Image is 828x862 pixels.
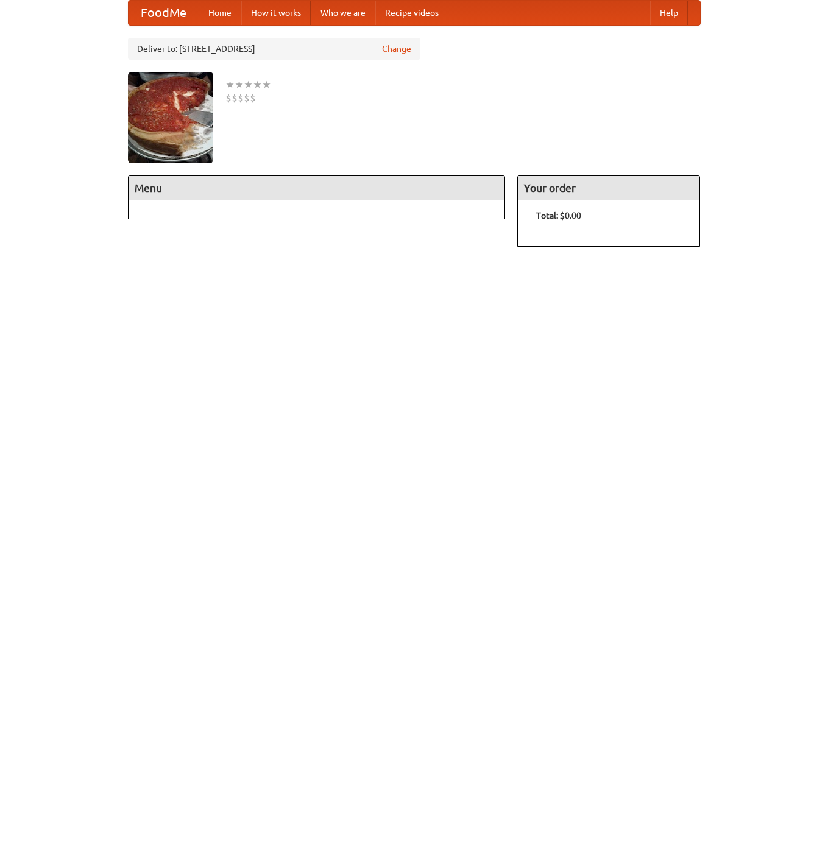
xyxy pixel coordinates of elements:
h4: Menu [129,176,505,200]
h4: Your order [518,176,699,200]
li: ★ [262,78,271,91]
a: How it works [241,1,311,25]
li: $ [238,91,244,105]
a: Who we are [311,1,375,25]
a: Recipe videos [375,1,448,25]
li: ★ [253,78,262,91]
div: Deliver to: [STREET_ADDRESS] [128,38,420,60]
li: $ [250,91,256,105]
li: ★ [244,78,253,91]
a: Help [650,1,688,25]
li: ★ [235,78,244,91]
a: Change [382,43,411,55]
img: angular.jpg [128,72,213,163]
li: $ [244,91,250,105]
li: $ [225,91,232,105]
li: ★ [225,78,235,91]
a: FoodMe [129,1,199,25]
b: Total: $0.00 [536,211,581,221]
a: Home [199,1,241,25]
li: $ [232,91,238,105]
